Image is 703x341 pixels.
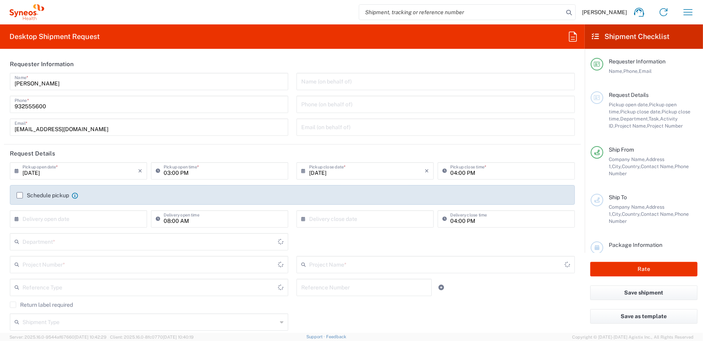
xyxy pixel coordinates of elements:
button: Save shipment [590,285,697,300]
button: Save as template [590,309,697,324]
span: Country, [622,163,641,169]
span: Pickup open date, [609,102,649,107]
span: Package Information [609,242,662,248]
span: Contact Name, [641,163,675,169]
button: Rate [590,262,697,276]
a: Support [306,334,326,339]
span: Ship To [609,194,627,200]
a: Add Reference [436,282,447,293]
span: City, [612,163,622,169]
label: Schedule pickup [17,192,69,198]
span: [DATE] 10:42:29 [75,335,106,339]
span: Project Number [647,123,683,129]
span: Server: 2025.16.0-9544af67660 [9,335,106,339]
span: Email [639,68,652,74]
span: Requester Information [609,58,666,65]
span: Pickup close date, [620,109,662,115]
span: Country, [622,211,641,217]
i: × [425,165,429,177]
span: Request Details [609,92,649,98]
span: Company Name, [609,204,646,210]
span: [PERSON_NAME] [582,9,627,16]
span: Phone, [623,68,639,74]
span: Company Name, [609,156,646,162]
span: Name, [609,68,623,74]
span: Contact Name, [641,211,675,217]
i: × [138,165,142,177]
span: [DATE] 10:40:19 [163,335,194,339]
h2: Shipment Checklist [592,32,669,41]
span: Project Name, [615,123,647,129]
span: Ship From [609,146,634,153]
label: Return label required [10,302,73,308]
span: Department, [620,116,649,122]
h2: Request Details [10,150,55,158]
span: Client: 2025.16.0-8fc0770 [110,335,194,339]
input: Shipment, tracking or reference number [359,5,563,20]
a: Feedback [326,334,346,339]
span: Copyright © [DATE]-[DATE] Agistix Inc., All Rights Reserved [572,334,694,341]
h2: Requester Information [10,60,74,68]
h2: Desktop Shipment Request [9,32,100,41]
span: Package 1: [609,252,629,265]
span: City, [612,211,622,217]
span: Task, [649,116,660,122]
